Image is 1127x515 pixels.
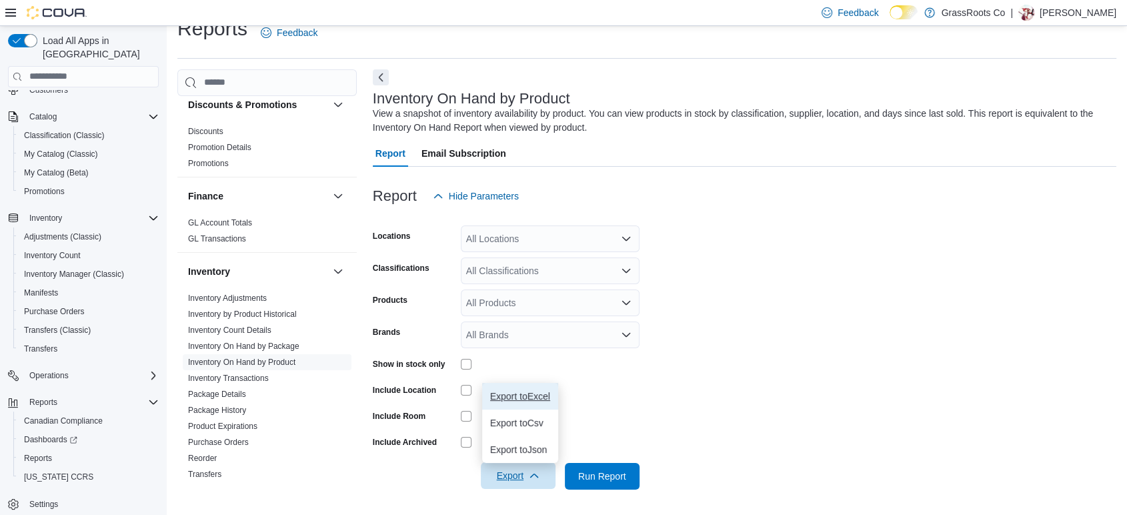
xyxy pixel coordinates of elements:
[19,229,107,245] a: Adjustments (Classic)
[188,469,221,480] span: Transfers
[24,210,159,226] span: Inventory
[24,149,98,159] span: My Catalog (Classic)
[449,189,519,203] span: Hide Parameters
[19,469,99,485] a: [US_STATE] CCRS
[24,82,73,98] a: Customers
[277,26,317,39] span: Feedback
[490,444,550,455] span: Export to Json
[3,366,164,385] button: Operations
[29,397,57,408] span: Reports
[188,341,299,352] span: Inventory On Hand by Package
[942,5,1006,21] p: GrassRoots Co
[24,269,124,280] span: Inventory Manager (Classic)
[177,15,247,42] h1: Reports
[188,159,229,168] a: Promotions
[24,250,81,261] span: Inventory Count
[13,265,164,284] button: Inventory Manager (Classic)
[621,233,632,244] button: Open list of options
[19,304,90,320] a: Purchase Orders
[838,6,878,19] span: Feedback
[19,183,159,199] span: Promotions
[24,288,58,298] span: Manifests
[19,229,159,245] span: Adjustments (Classic)
[373,437,437,448] label: Include Archived
[19,341,159,357] span: Transfers
[621,298,632,308] button: Open list of options
[19,127,110,143] a: Classification (Classic)
[373,385,436,396] label: Include Location
[24,368,74,384] button: Operations
[13,340,164,358] button: Transfers
[24,416,103,426] span: Canadian Compliance
[188,158,229,169] span: Promotions
[188,98,297,111] h3: Discounts & Promotions
[421,140,506,167] span: Email Subscription
[13,468,164,486] button: [US_STATE] CCRS
[621,330,632,340] button: Open list of options
[29,499,58,510] span: Settings
[19,413,159,429] span: Canadian Compliance
[188,309,297,320] span: Inventory by Product Historical
[27,6,87,19] img: Cova
[24,394,63,410] button: Reports
[19,247,86,264] a: Inventory Count
[188,189,327,203] button: Finance
[188,389,246,400] span: Package Details
[3,393,164,412] button: Reports
[481,462,555,489] button: Export
[490,391,550,402] span: Export to Excel
[427,183,524,209] button: Hide Parameters
[373,263,429,274] label: Classifications
[19,450,159,466] span: Reports
[13,227,164,246] button: Adjustments (Classic)
[188,126,223,137] span: Discounts
[890,5,918,19] input: Dark Mode
[3,107,164,126] button: Catalog
[482,383,558,410] button: Export toExcel
[565,463,640,490] button: Run Report
[188,454,217,463] a: Reorder
[13,430,164,449] a: Dashboards
[24,186,65,197] span: Promotions
[188,234,246,243] a: GL Transactions
[13,163,164,182] button: My Catalog (Beta)
[188,358,295,367] a: Inventory On Hand by Product
[24,325,91,336] span: Transfers (Classic)
[19,413,108,429] a: Canadian Compliance
[188,406,246,415] a: Package History
[19,432,83,448] a: Dashboards
[24,394,159,410] span: Reports
[19,322,96,338] a: Transfers (Classic)
[24,434,77,445] span: Dashboards
[3,494,164,514] button: Settings
[19,469,159,485] span: Washington CCRS
[19,285,63,301] a: Manifests
[29,370,69,381] span: Operations
[373,295,407,306] label: Products
[188,98,327,111] button: Discounts & Promotions
[24,496,159,512] span: Settings
[29,111,57,122] span: Catalog
[13,284,164,302] button: Manifests
[19,165,159,181] span: My Catalog (Beta)
[24,496,63,512] a: Settings
[188,437,249,448] span: Purchase Orders
[188,294,267,303] a: Inventory Adjustments
[373,327,400,338] label: Brands
[24,306,85,317] span: Purchase Orders
[489,462,547,489] span: Export
[490,418,550,428] span: Export to Csv
[177,290,357,488] div: Inventory
[330,188,346,204] button: Finance
[24,81,159,98] span: Customers
[13,126,164,145] button: Classification (Classic)
[188,265,327,278] button: Inventory
[375,140,405,167] span: Report
[188,374,269,383] a: Inventory Transactions
[24,167,89,178] span: My Catalog (Beta)
[188,189,223,203] h3: Finance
